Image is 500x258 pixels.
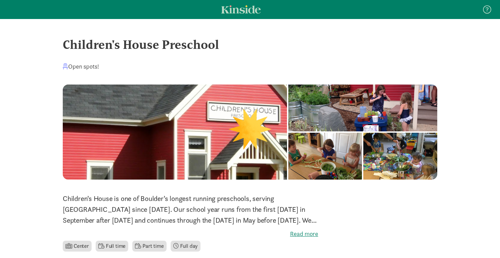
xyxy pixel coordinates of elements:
li: Part time [132,241,166,252]
li: Full day [171,241,201,252]
label: Read more [63,230,318,238]
a: Kinside [221,5,261,14]
p: Children’s House is one of Boulder’s longest running preschools, serving [GEOGRAPHIC_DATA] since ... [63,193,318,226]
li: Full time [96,241,128,252]
div: Children's House Preschool [63,35,437,54]
li: Center [63,241,92,252]
div: Open spots! [63,62,99,71]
